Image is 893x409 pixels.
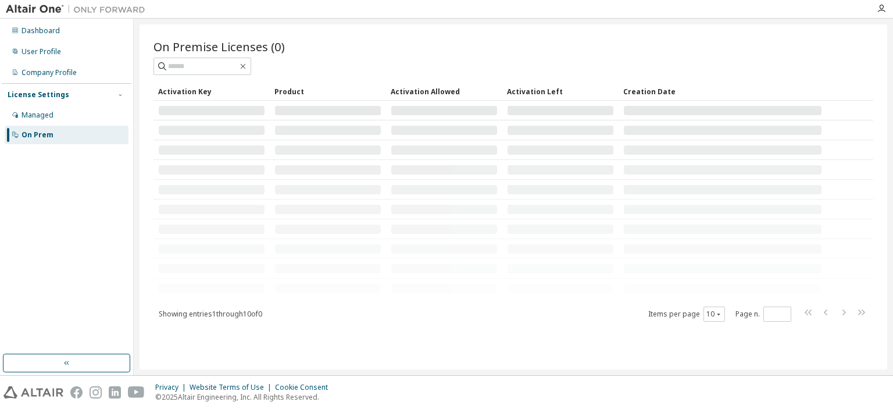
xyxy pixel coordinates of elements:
[22,47,61,56] div: User Profile
[22,130,53,140] div: On Prem
[109,386,121,399] img: linkedin.svg
[735,307,791,322] span: Page n.
[158,82,265,101] div: Activation Key
[70,386,83,399] img: facebook.svg
[22,26,60,35] div: Dashboard
[155,392,335,402] p: © 2025 Altair Engineering, Inc. All Rights Reserved.
[3,386,63,399] img: altair_logo.svg
[22,68,77,77] div: Company Profile
[190,383,275,392] div: Website Terms of Use
[648,307,725,322] span: Items per page
[153,38,285,55] span: On Premise Licenses (0)
[22,111,53,120] div: Managed
[391,82,498,101] div: Activation Allowed
[6,3,151,15] img: Altair One
[8,90,69,99] div: License Settings
[706,310,722,319] button: 10
[275,383,335,392] div: Cookie Consent
[128,386,145,399] img: youtube.svg
[274,82,381,101] div: Product
[155,383,190,392] div: Privacy
[623,82,822,101] div: Creation Date
[507,82,614,101] div: Activation Left
[90,386,102,399] img: instagram.svg
[159,309,262,319] span: Showing entries 1 through 10 of 0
